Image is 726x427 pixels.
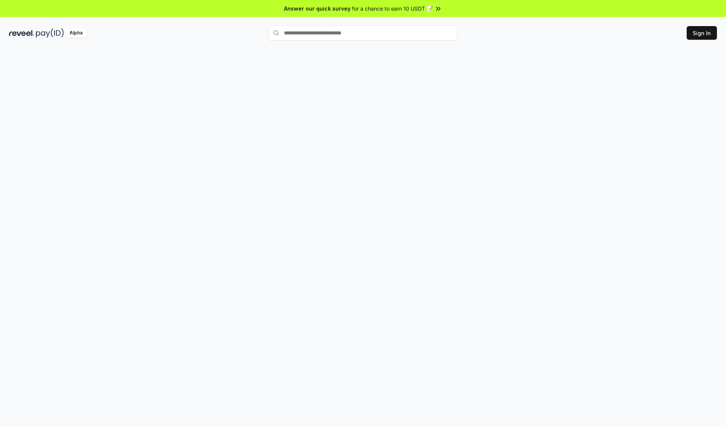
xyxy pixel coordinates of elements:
span: Answer our quick survey [284,5,351,12]
img: reveel_dark [9,28,34,38]
div: Alpha [65,28,87,38]
img: pay_id [36,28,64,38]
button: Sign In [687,26,717,40]
span: for a chance to earn 10 USDT 📝 [352,5,433,12]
